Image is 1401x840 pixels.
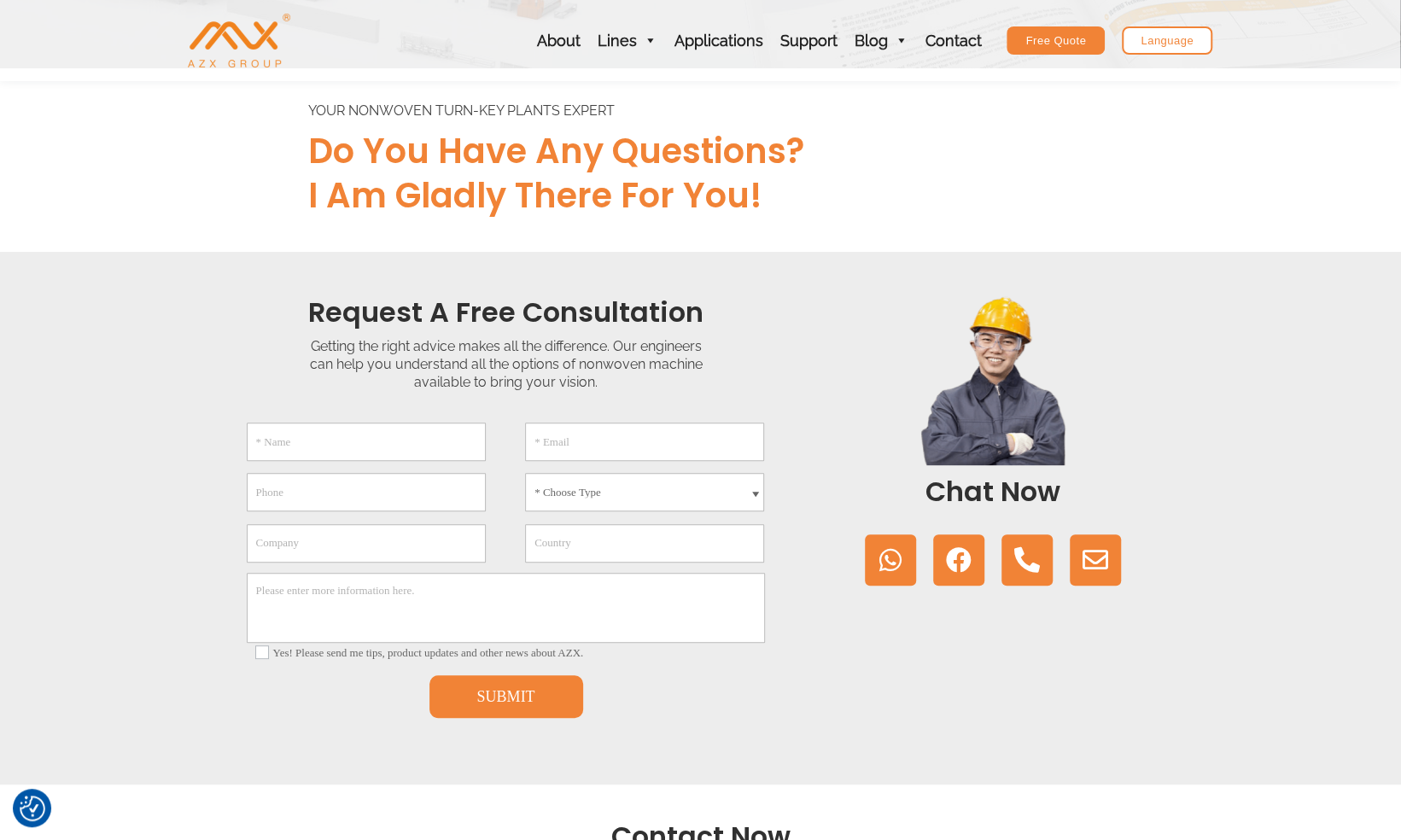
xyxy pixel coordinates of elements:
[223,338,790,391] div: Getting the right advice makes all the difference. Our engineers can help you understand all the ...
[308,102,1179,120] div: YOUR NONWOVEN TURN-KEY PLANTS EXPERT
[20,796,45,821] img: Revisit consent button
[525,473,764,511] select: * Choose Type
[1122,26,1212,55] a: Language
[223,295,790,330] h2: Request a Free Consultation
[247,524,486,563] input: Company
[807,474,1179,510] h2: Chat Now
[525,524,764,563] input: Country
[908,295,1078,465] img: contact us
[308,129,1179,218] h2: Do you have any questions? I am gladly there for you!
[247,473,486,511] input: Phone
[247,573,765,643] textarea: Please enter more information here.
[188,32,290,48] a: AZX Nonwoven Machine
[20,796,45,821] button: Consent Preferences
[247,423,486,461] input: * Name
[429,675,583,718] button: SUBMIT
[255,646,757,660] label: Yes! Please send me tips, product updates and other news about AZX.
[1007,26,1105,55] a: Free Quote
[255,645,269,659] input: Yes! Please send me tips, product updates and other news about AZX.
[525,423,764,461] input: * Email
